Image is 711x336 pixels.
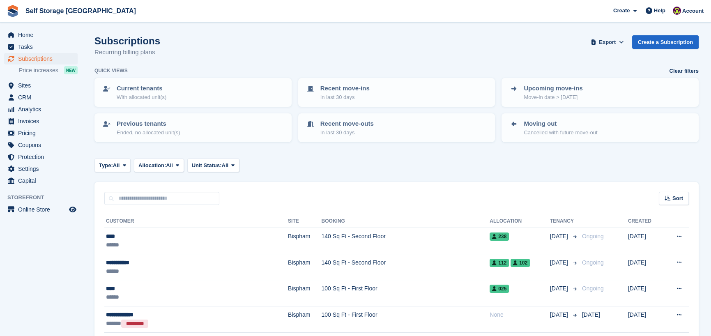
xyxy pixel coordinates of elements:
[320,119,374,129] p: Recent move-outs
[18,139,67,151] span: Coupons
[628,254,663,280] td: [DATE]
[322,306,490,332] td: 100 Sq Ft - First Floor
[288,228,321,254] td: Bispham
[19,67,58,74] span: Price increases
[628,280,663,306] td: [DATE]
[4,53,78,64] a: menu
[4,175,78,186] a: menu
[18,104,67,115] span: Analytics
[582,233,604,239] span: Ongoing
[4,204,78,215] a: menu
[550,284,570,293] span: [DATE]
[490,215,550,228] th: Allocation
[7,5,19,17] img: stora-icon-8386f47178a22dfd0bd8f6a31ec36ba5ce8667c1dd55bd0f319d3a0aa187defe.svg
[524,129,597,137] p: Cancelled with future move-out
[4,80,78,91] a: menu
[589,35,626,49] button: Export
[18,41,67,53] span: Tasks
[322,215,490,228] th: Booking
[4,127,78,139] a: menu
[4,41,78,53] a: menu
[490,285,509,293] span: 025
[502,79,698,106] a: Upcoming move-ins Move-in date > [DATE]
[18,204,67,215] span: Online Store
[68,205,78,214] a: Preview store
[524,93,582,101] p: Move-in date > [DATE]
[117,84,166,93] p: Current tenants
[18,53,67,64] span: Subscriptions
[582,311,600,318] span: [DATE]
[19,66,78,75] a: Price increases NEW
[322,280,490,306] td: 100 Sq Ft - First Floor
[104,215,288,228] th: Customer
[490,232,509,241] span: 238
[4,139,78,151] a: menu
[299,114,495,141] a: Recent move-outs In last 30 days
[4,151,78,163] a: menu
[4,29,78,41] a: menu
[673,7,681,15] img: Nicholas Williams
[138,161,166,170] span: Allocation:
[672,194,683,203] span: Sort
[99,161,113,170] span: Type:
[490,311,550,319] div: None
[511,259,530,267] span: 102
[288,254,321,280] td: Bispham
[22,4,139,18] a: Self Storage [GEOGRAPHIC_DATA]
[320,84,370,93] p: Recent move-ins
[628,306,663,332] td: [DATE]
[288,306,321,332] td: Bispham
[18,92,67,103] span: CRM
[582,259,604,266] span: Ongoing
[288,215,321,228] th: Site
[682,7,704,15] span: Account
[7,193,82,202] span: Storefront
[524,119,597,129] p: Moving out
[4,163,78,175] a: menu
[299,79,495,106] a: Recent move-ins In last 30 days
[599,38,616,46] span: Export
[654,7,665,15] span: Help
[95,79,291,106] a: Current tenants With allocated unit(s)
[18,29,67,41] span: Home
[94,35,160,46] h1: Subscriptions
[490,259,509,267] span: 112
[502,114,698,141] a: Moving out Cancelled with future move-out
[192,161,222,170] span: Unit Status:
[117,93,166,101] p: With allocated unit(s)
[94,48,160,57] p: Recurring billing plans
[320,129,374,137] p: In last 30 days
[550,311,570,319] span: [DATE]
[64,66,78,74] div: NEW
[94,159,131,172] button: Type: All
[166,161,173,170] span: All
[117,129,180,137] p: Ended, no allocated unit(s)
[628,215,663,228] th: Created
[628,228,663,254] td: [DATE]
[322,228,490,254] td: 140 Sq Ft - Second Floor
[18,175,67,186] span: Capital
[113,161,120,170] span: All
[524,84,582,93] p: Upcoming move-ins
[550,215,579,228] th: Tenancy
[322,254,490,280] td: 140 Sq Ft - Second Floor
[95,114,291,141] a: Previous tenants Ended, no allocated unit(s)
[94,67,128,74] h6: Quick views
[613,7,630,15] span: Create
[18,151,67,163] span: Protection
[187,159,239,172] button: Unit Status: All
[222,161,229,170] span: All
[669,67,699,75] a: Clear filters
[4,115,78,127] a: menu
[320,93,370,101] p: In last 30 days
[4,92,78,103] a: menu
[550,258,570,267] span: [DATE]
[18,115,67,127] span: Invoices
[4,104,78,115] a: menu
[632,35,699,49] a: Create a Subscription
[288,280,321,306] td: Bispham
[134,159,184,172] button: Allocation: All
[117,119,180,129] p: Previous tenants
[18,127,67,139] span: Pricing
[582,285,604,292] span: Ongoing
